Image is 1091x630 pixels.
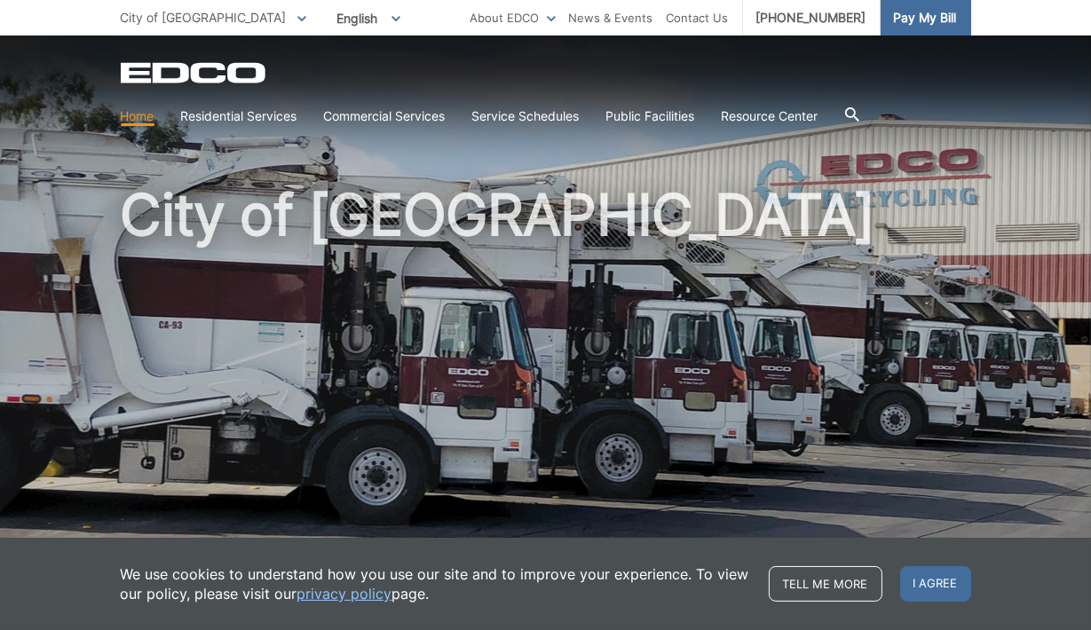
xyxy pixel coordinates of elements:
[121,564,751,603] p: We use cookies to understand how you use our site and to improve your experience. To view our pol...
[667,8,729,28] a: Contact Us
[121,62,268,83] a: EDCD logo. Return to the homepage.
[894,8,957,28] span: Pay My Bill
[769,566,882,602] a: Tell me more
[324,106,446,126] a: Commercial Services
[722,106,818,126] a: Resource Center
[900,566,971,602] span: I agree
[121,10,287,25] span: City of [GEOGRAPHIC_DATA]
[606,106,695,126] a: Public Facilities
[324,4,414,33] span: English
[181,106,297,126] a: Residential Services
[470,8,556,28] a: About EDCO
[569,8,653,28] a: News & Events
[121,186,971,576] h1: City of [GEOGRAPHIC_DATA]
[297,584,392,603] a: privacy policy
[472,106,580,126] a: Service Schedules
[121,106,154,126] a: Home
